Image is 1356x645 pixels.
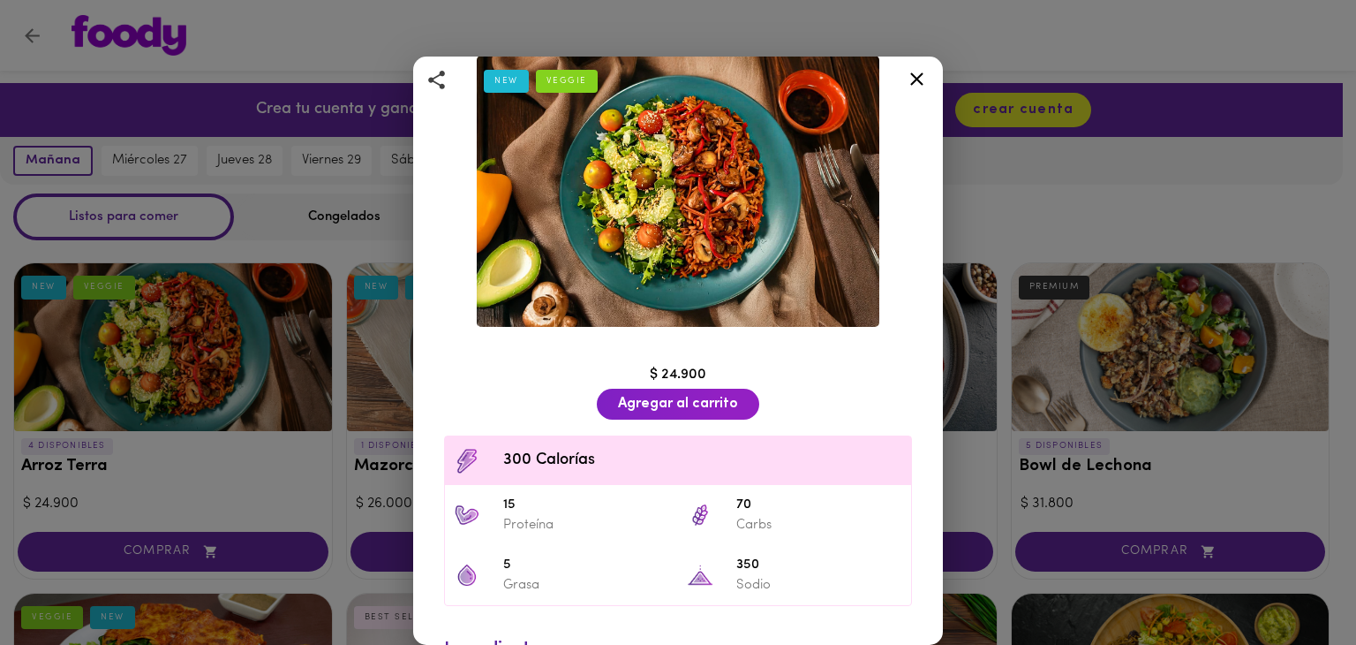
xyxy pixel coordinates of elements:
img: 70 Carbs [687,502,713,528]
div: NEW [484,70,529,93]
img: Contenido calórico [454,448,480,474]
span: 5 [503,556,669,576]
p: Grasa [503,576,669,595]
span: 300 Calorías [503,449,902,473]
p: Sodio [736,576,902,595]
img: 5 Grasa [454,562,480,588]
p: Carbs [736,516,902,535]
p: Proteína [503,516,669,535]
span: 350 [736,556,902,576]
span: Agregar al carrito [618,396,738,413]
div: VEGGIE [536,70,598,93]
span: 70 [736,496,902,516]
span: 15 [503,496,669,516]
img: Arroz Terra [477,56,879,327]
img: 15 Proteína [454,502,480,528]
button: Agregar al carrito [597,389,759,420]
div: $ 24.900 [435,365,921,385]
img: 350 Sodio [687,562,713,588]
iframe: Messagebird Livechat Widget [1254,543,1338,627]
